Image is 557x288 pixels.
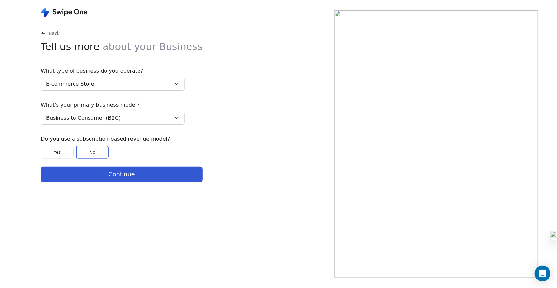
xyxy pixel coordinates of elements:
span: What's your primary business model? [41,101,185,109]
span: Business to Consumer (B2C) [46,114,121,122]
span: E-commerce Store [46,80,94,88]
span: Do you use a subscription-based revenue model? [41,135,185,143]
span: Tell us more [41,39,203,54]
span: Back [49,30,60,37]
span: about your Business [103,41,202,52]
span: What type of business do you operate? [41,67,185,75]
button: Continue [41,167,203,182]
div: Open Intercom Messenger [535,266,550,281]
